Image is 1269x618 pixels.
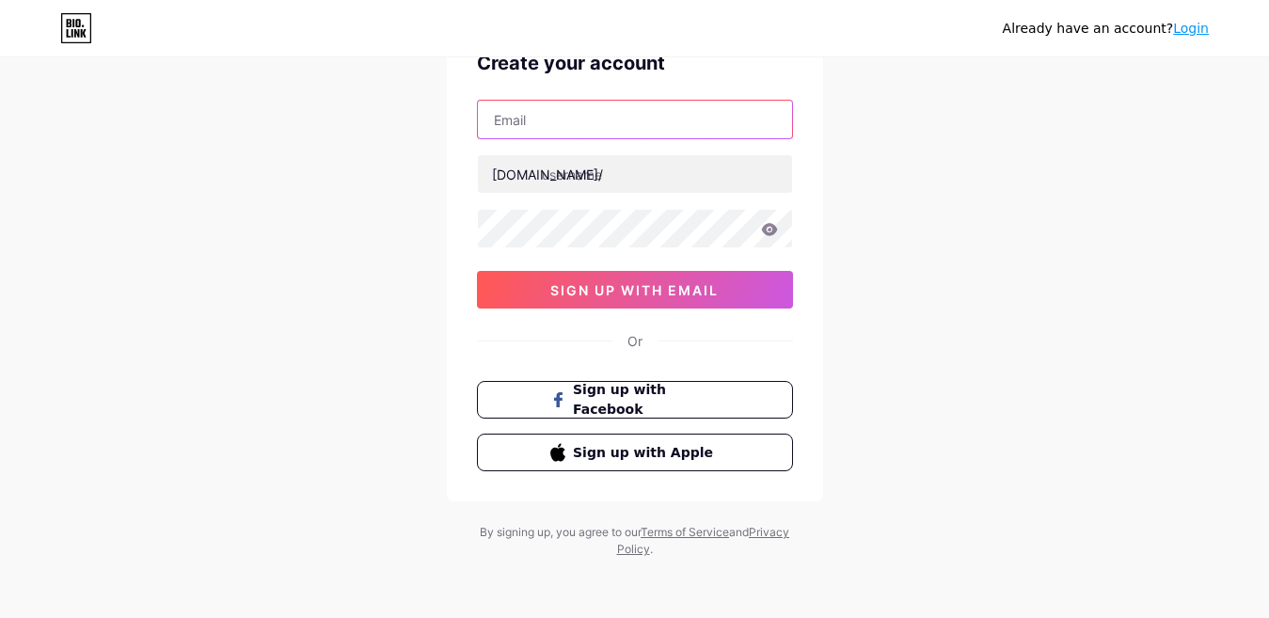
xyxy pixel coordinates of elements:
div: Create your account [477,49,793,77]
button: sign up with email [477,271,793,309]
span: sign up with email [550,282,719,298]
a: Terms of Service [641,525,729,539]
input: Email [478,101,792,138]
input: username [478,155,792,193]
button: Sign up with Facebook [477,381,793,419]
div: Already have an account? [1003,19,1209,39]
button: Sign up with Apple [477,434,793,471]
span: Sign up with Facebook [573,380,719,420]
div: [DOMAIN_NAME]/ [492,165,603,184]
span: Sign up with Apple [573,443,719,463]
div: Or [627,331,642,351]
div: By signing up, you agree to our and . [475,524,795,558]
a: Login [1173,21,1209,36]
